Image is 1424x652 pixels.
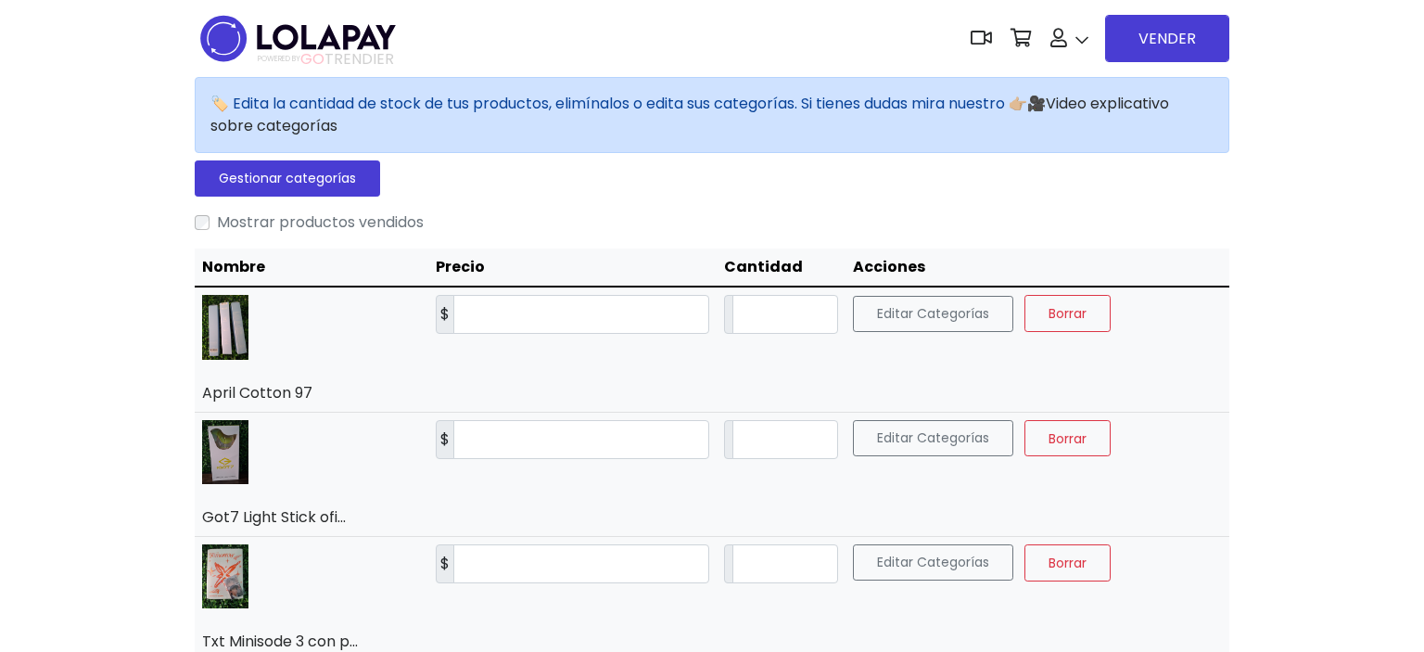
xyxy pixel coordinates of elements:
[217,211,424,234] label: Mostrar productos vendidos
[1024,544,1111,582] button: Borrar
[1024,420,1111,457] button: Borrar
[1024,295,1111,332] button: Borrar
[195,9,401,68] img: logo
[717,249,845,287] th: Cantidad
[1105,15,1229,62] a: VENDER
[195,160,380,197] a: Gestionar categorías
[845,249,1229,287] th: Acciones
[853,420,1013,456] button: Editar Categorías
[210,93,1169,136] span: 🏷️ Edita la cantidad de stock de tus productos, elimínalos o edita sus categorías. Si tienes duda...
[202,382,312,403] a: April Cotton 97
[210,93,1169,136] a: Video explicativo sobre categorías
[436,295,454,334] label: $
[853,296,1013,332] button: Editar Categorías
[428,249,717,287] th: Precio
[258,54,300,64] span: POWERED BY
[202,506,346,528] a: Got7 Light Stick ofi...
[202,420,248,484] img: small_1717983385810.jpeg
[853,544,1013,581] button: Editar Categorías
[300,48,324,70] span: GO
[1049,428,1087,447] span: Borrar
[258,51,394,68] span: TRENDIER
[436,544,454,583] label: $
[1049,304,1087,323] span: Borrar
[202,295,248,359] img: small_1717983579688.jpeg
[436,420,454,459] label: $
[195,249,428,287] th: Nombre
[1049,554,1087,572] span: Borrar
[202,631,358,652] a: Txt Minisode 3 con p...
[202,544,248,608] img: small_1717983168834.jpeg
